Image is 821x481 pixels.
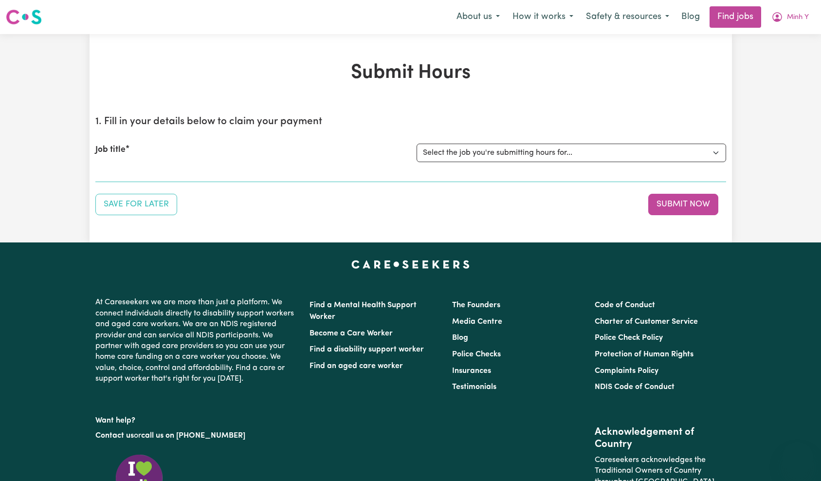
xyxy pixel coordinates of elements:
a: Police Checks [452,351,501,358]
a: Find an aged care worker [310,362,403,370]
label: Job title [95,144,126,156]
a: The Founders [452,301,500,309]
a: Complaints Policy [595,367,658,375]
a: Charter of Customer Service [595,318,698,326]
a: Protection of Human Rights [595,351,693,358]
iframe: Button to launch messaging window [782,442,813,473]
p: At Careseekers we are more than just a platform. We connect individuals directly to disability su... [95,293,298,388]
span: Minh Y [787,12,809,23]
button: About us [450,7,506,27]
a: Media Centre [452,318,502,326]
a: Find a Mental Health Support Worker [310,301,417,321]
a: NDIS Code of Conduct [595,383,675,391]
button: Save your job report [95,194,177,215]
button: My Account [765,7,815,27]
a: Testimonials [452,383,496,391]
a: Become a Care Worker [310,330,393,337]
h1: Submit Hours [95,61,726,85]
button: How it works [506,7,580,27]
a: Careseekers home page [351,260,470,268]
a: Police Check Policy [595,334,663,342]
a: Blog [452,334,468,342]
a: Find jobs [710,6,761,28]
a: call us on [PHONE_NUMBER] [141,432,245,440]
a: Code of Conduct [595,301,655,309]
img: Careseekers logo [6,8,42,26]
h2: 1. Fill in your details below to claim your payment [95,116,726,128]
h2: Acknowledgement of Country [595,426,726,451]
p: or [95,426,298,445]
a: Insurances [452,367,491,375]
a: Contact us [95,432,134,440]
button: Safety & resources [580,7,675,27]
a: Careseekers logo [6,6,42,28]
p: Want help? [95,411,298,426]
button: Submit your job report [648,194,718,215]
a: Blog [675,6,706,28]
a: Find a disability support worker [310,346,424,353]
